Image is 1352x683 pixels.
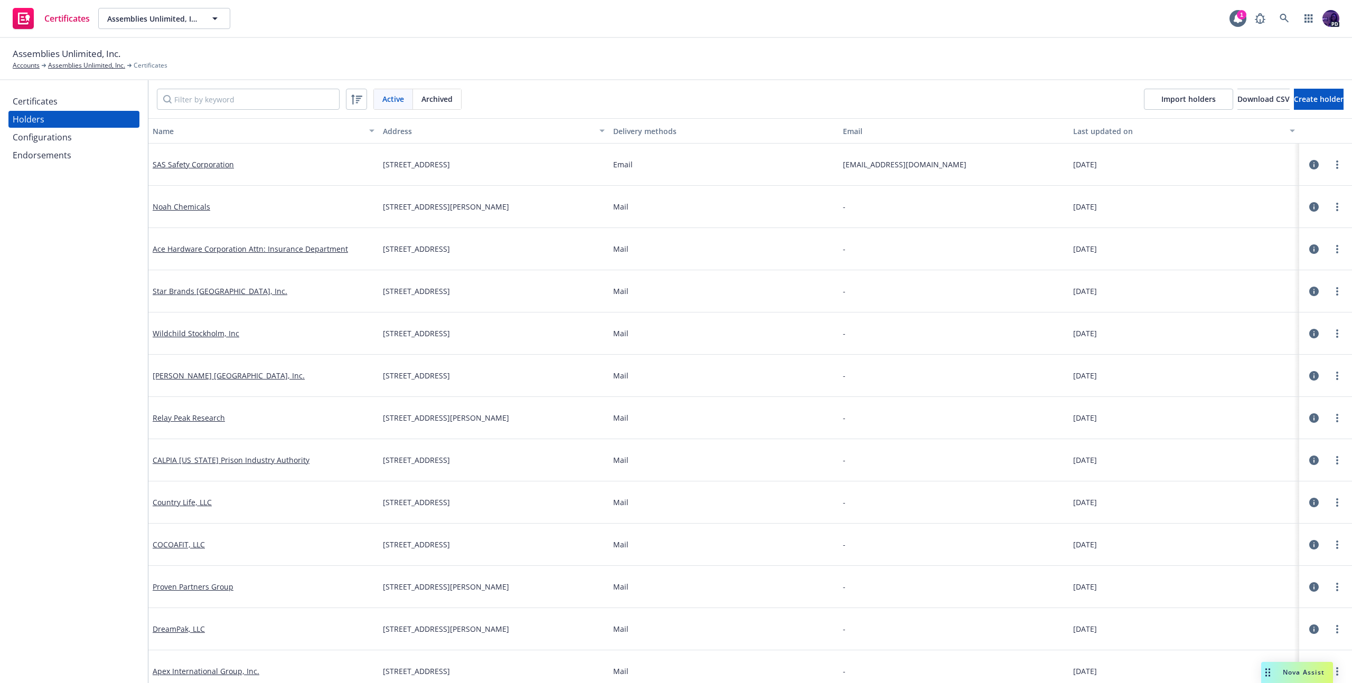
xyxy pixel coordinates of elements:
[1144,89,1233,110] a: Import holders
[383,539,450,550] span: [STREET_ADDRESS]
[383,412,509,423] span: [STREET_ADDRESS][PERSON_NAME]
[1073,201,1295,212] div: [DATE]
[613,623,835,634] div: Mail
[843,328,846,339] div: -
[1073,581,1295,592] div: [DATE]
[843,201,846,212] div: -
[843,623,846,634] div: -
[1073,159,1295,170] div: [DATE]
[1073,623,1295,634] div: [DATE]
[843,539,846,550] div: -
[839,118,1069,144] button: Email
[383,454,450,466] span: [STREET_ADDRESS]
[153,126,363,137] div: Name
[1331,623,1344,635] a: more
[383,159,450,170] span: [STREET_ADDRESS]
[1237,94,1290,104] span: Download CSV
[153,539,205,549] a: COCOAFIT, LLC
[153,159,234,169] a: SAS Safety Corporation
[1073,497,1295,508] div: [DATE]
[1331,201,1344,213] a: more
[843,286,846,297] div: -
[1331,327,1344,340] a: more
[1294,94,1344,104] span: Create holder
[843,126,1065,137] div: Email
[383,126,593,137] div: Address
[153,624,205,634] a: DreamPak, LLC
[1073,666,1295,677] div: [DATE]
[613,243,835,254] div: Mail
[107,13,199,24] span: Assemblies Unlimited, Inc.
[1073,328,1295,339] div: [DATE]
[1073,126,1283,137] div: Last updated on
[1331,285,1344,298] a: more
[613,539,835,550] div: Mail
[613,126,835,137] div: Delivery methods
[1294,89,1344,110] button: Create holder
[613,412,835,423] div: Mail
[843,666,846,677] div: -
[1331,454,1344,467] a: more
[13,129,72,146] div: Configurations
[153,244,348,254] a: Ace Hardware Corporation Attn: Insurance Department
[1261,662,1333,683] button: Nova Assist
[613,497,835,508] div: Mail
[153,455,309,465] a: CALPIA [US_STATE] Prison Industry Authority
[843,159,1065,170] span: [EMAIL_ADDRESS][DOMAIN_NAME]
[1331,581,1344,593] a: more
[153,328,239,338] a: Wildchild Stockholm, Inc
[8,4,94,33] a: Certificates
[1073,454,1295,466] div: [DATE]
[153,286,287,296] a: Star Brands [GEOGRAPHIC_DATA], Inc.
[1073,412,1295,423] div: [DATE]
[383,666,450,677] span: [STREET_ADDRESS]
[1331,158,1344,171] a: more
[8,111,139,128] a: Holders
[1298,8,1319,29] a: Switch app
[382,93,404,105] span: Active
[157,89,340,110] input: Filter by keyword
[1331,538,1344,551] a: more
[843,497,846,508] div: -
[613,328,835,339] div: Mail
[8,129,139,146] a: Configurations
[843,581,846,592] div: -
[153,666,259,676] a: Apex International Group, Inc.
[843,370,846,381] div: -
[383,370,450,381] span: [STREET_ADDRESS]
[1237,10,1246,20] div: 1
[383,581,509,592] span: [STREET_ADDRESS][PERSON_NAME]
[1283,668,1325,677] span: Nova Assist
[379,118,609,144] button: Address
[8,147,139,164] a: Endorsements
[13,111,44,128] div: Holders
[1250,8,1271,29] a: Report a Bug
[153,497,212,507] a: Country Life, LLC
[8,93,139,110] a: Certificates
[1161,94,1216,104] span: Import holders
[843,454,846,466] div: -
[1331,243,1344,255] a: more
[134,61,167,70] span: Certificates
[153,202,210,212] a: Noah Chemicals
[383,497,450,508] span: [STREET_ADDRESS]
[1073,370,1295,381] div: [DATE]
[153,371,305,381] a: [PERSON_NAME] [GEOGRAPHIC_DATA], Inc.
[383,243,450,254] span: [STREET_ADDRESS]
[613,454,835,466] div: Mail
[148,118,379,144] button: Name
[383,201,509,212] span: [STREET_ADDRESS][PERSON_NAME]
[843,243,846,254] div: -
[13,61,40,70] a: Accounts
[48,61,125,70] a: Assemblies Unlimited, Inc.
[1073,286,1295,297] div: [DATE]
[1073,243,1295,254] div: [DATE]
[1331,665,1344,678] a: more
[1331,369,1344,382] a: more
[383,328,450,339] span: [STREET_ADDRESS]
[1069,118,1299,144] button: Last updated on
[383,286,450,297] span: [STREET_ADDRESS]
[153,582,233,592] a: Proven Partners Group
[1237,89,1290,110] button: Download CSV
[1331,412,1344,424] a: more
